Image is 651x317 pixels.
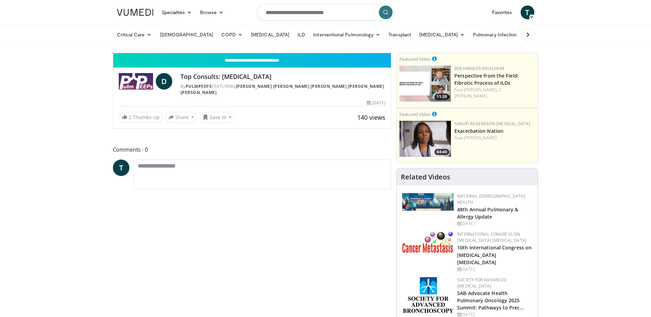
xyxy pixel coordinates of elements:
[399,66,451,102] a: 11:39
[113,145,392,154] span: Comments 0
[200,112,235,123] button: Save to
[399,111,431,117] small: Featured Video
[415,28,469,42] a: [MEDICAL_DATA]
[311,83,384,89] a: [PERSON_NAME] [PERSON_NAME]
[457,231,526,243] a: International Congress on [MEDICAL_DATA] [MEDICAL_DATA]
[454,87,502,99] a: C. [PERSON_NAME]
[464,87,498,93] a: [PERSON_NAME],
[236,83,272,89] a: [PERSON_NAME]
[403,277,453,313] img: 13a17e95-cae3-407c-a4b8-a3a137cfd30c.png.150x105_q85_autocrop_double_scale_upscale_version-0.2.png
[129,114,131,120] span: 2
[401,173,450,181] h4: Related Videos
[113,28,156,42] a: Critical Care
[488,5,516,19] a: Favorites
[454,66,504,71] a: Boehringer Ingelheim
[165,112,197,123] button: Share
[247,28,293,42] a: [MEDICAL_DATA]
[454,87,535,99] div: Feat.
[402,231,454,253] img: 6ff8bc22-9509-4454-a4f8-ac79dd3b8976.png.150x105_q85_autocrop_double_scale_upscale_version-0.2.png
[357,113,385,121] span: 140 views
[434,149,449,155] span: 04:40
[257,4,394,21] input: Search topics, interventions
[117,9,153,16] img: VuMedi Logo
[457,244,532,265] a: 10th International Congress on [MEDICAL_DATA] [MEDICAL_DATA]
[454,72,519,86] a: Perspective from the Field: Fibrotic Process of ILDs
[457,277,507,289] a: Society for Advanced [MEDICAL_DATA]
[119,112,163,122] a: 2 Thumbs Up
[384,28,415,42] a: Transplant
[309,28,384,42] a: Interventional Pulmonology
[119,73,153,90] img: PulmPEEPs
[156,28,217,42] a: [DEMOGRAPHIC_DATA]
[399,121,451,157] a: 04:40
[181,73,386,81] h4: Top Consults: [MEDICAL_DATA]
[113,160,129,176] a: T
[181,83,386,96] div: By FEATURING , , ,
[457,221,532,227] div: [DATE]
[454,135,535,141] div: Feat.
[454,121,530,127] a: Sanofi Regeneron [MEDICAL_DATA]
[457,266,532,272] div: [DATE]
[273,83,310,89] a: [PERSON_NAME]
[367,100,385,106] div: [DATE]
[457,206,518,220] a: 48th Annual Pulmonary & Allergy Update
[186,83,212,89] a: PulmPEEPs
[181,90,217,95] a: [PERSON_NAME]
[469,28,528,42] a: Pulmonary Infection
[158,5,196,19] a: Specialties
[464,135,497,141] a: [PERSON_NAME]
[457,193,525,205] a: National [DEMOGRAPHIC_DATA] Health
[434,94,449,100] span: 11:39
[521,5,534,19] a: T
[399,56,431,62] small: Featured Video
[457,290,524,311] a: SAB-Advocate Health Pulmonary Oncology 2025 Summit: Pathways to Prec…
[156,73,172,90] a: D
[454,128,503,134] a: Exacerbation Nation
[399,121,451,157] img: f92dcc08-e7a7-4add-ad35-5d3cf068263e.png.150x105_q85_crop-smart_upscale.png
[399,66,451,102] img: 0d260a3c-dea8-4d46-9ffd-2859801fb613.png.150x105_q85_crop-smart_upscale.png
[196,5,228,19] a: Browse
[217,28,247,42] a: COPD
[293,28,309,42] a: ILD
[402,193,454,211] img: b90f5d12-84c1-472e-b843-5cad6c7ef911.jpg.150x105_q85_autocrop_double_scale_upscale_version-0.2.jpg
